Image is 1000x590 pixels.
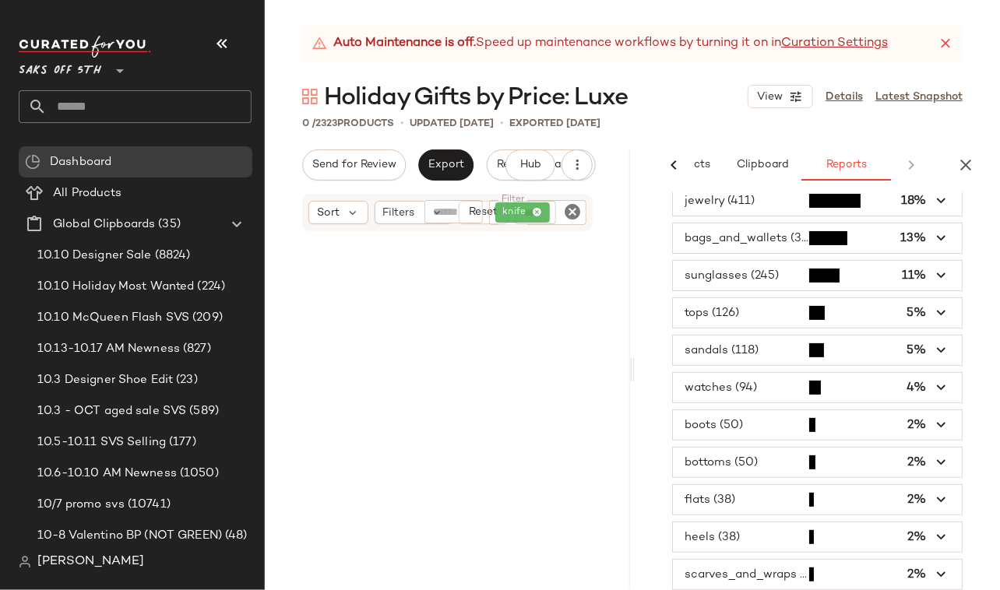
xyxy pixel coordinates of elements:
span: Dashboard [50,153,111,171]
button: bottoms (50)2% [673,448,962,477]
button: heels (38)2% [673,522,962,552]
button: Request changes [487,149,596,181]
span: (177) [166,434,196,451]
button: sunglasses (245)11% [673,261,962,290]
span: • [400,115,403,132]
a: Latest Snapshot [875,89,963,105]
span: Clipboard [735,159,789,171]
p: Exported [DATE] [509,116,600,132]
span: 10.10 Designer Sale [37,247,152,265]
button: jewelry (411)18% [673,186,962,216]
span: Sort [317,205,340,221]
span: Export [428,159,464,171]
span: 10.6-10.10 AM Newness [37,465,177,483]
span: (827) [180,340,211,358]
button: tops (126)5% [673,298,962,328]
span: Saks OFF 5TH [19,53,101,81]
button: Export [418,149,474,181]
span: 10/7 promo svs [37,496,125,514]
img: cfy_white_logo.C9jOOHJF.svg [19,36,151,58]
img: svg%3e [302,89,318,104]
a: Curation Settings [781,34,888,53]
span: 10.3 - OCT aged sale SVS [37,402,186,420]
span: (10741) [125,496,171,514]
span: Holiday Gifts by Price: Luxe [324,83,628,114]
p: updated [DATE] [410,116,494,132]
span: (48) [222,527,248,545]
i: Clear Filter [563,202,582,221]
button: View [748,85,813,108]
span: (23) [173,371,198,389]
button: boots (50)2% [673,410,962,440]
span: All Products [53,184,122,202]
span: 10.10 Holiday Most Wanted [37,278,195,296]
button: Send for Review [302,149,406,181]
span: Send for Review [312,159,396,171]
span: Filters [383,205,415,221]
span: • [500,115,503,132]
div: Products [302,116,394,132]
img: svg%3e [25,154,40,170]
span: [PERSON_NAME] [37,553,144,571]
span: (1050) [177,465,219,483]
button: bags_and_wallets (305)13% [673,223,962,253]
span: (589) [186,402,219,420]
span: (8824) [152,247,191,265]
span: Reports [826,159,867,171]
span: (35) [155,216,181,234]
button: Reset [459,201,509,224]
span: Request changes [496,159,586,171]
button: flats (38)2% [673,485,962,514]
div: Speed up maintenance workflows by turning it on in [312,34,888,53]
a: Details [826,89,863,105]
span: Global Clipboards [53,216,155,234]
img: svg%3e [19,556,31,568]
span: knife [503,205,533,219]
span: View [756,91,783,104]
span: 10.13-10.17 AM Newness [37,340,180,358]
span: 0 / [302,118,315,129]
span: 10.10 McQueen Flash SVS [37,309,189,327]
button: scarves_and_wraps (36)2% [673,560,962,589]
button: watches (94)4% [673,373,962,402]
button: sandals (118)5% [673,335,962,365]
span: (209) [189,309,223,327]
span: 2323 [315,118,337,129]
span: 10.3 Designer Shoe Edit [37,371,173,389]
span: Hub [519,159,541,171]
span: (224) [195,278,226,296]
span: Reset [468,206,498,219]
span: 10-8 Valentino BP (NOT GREEN) [37,527,222,545]
span: 10.5-10.11 SVS Selling [37,434,166,451]
button: Hub [505,149,555,181]
strong: Auto Maintenance is off. [333,34,476,53]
